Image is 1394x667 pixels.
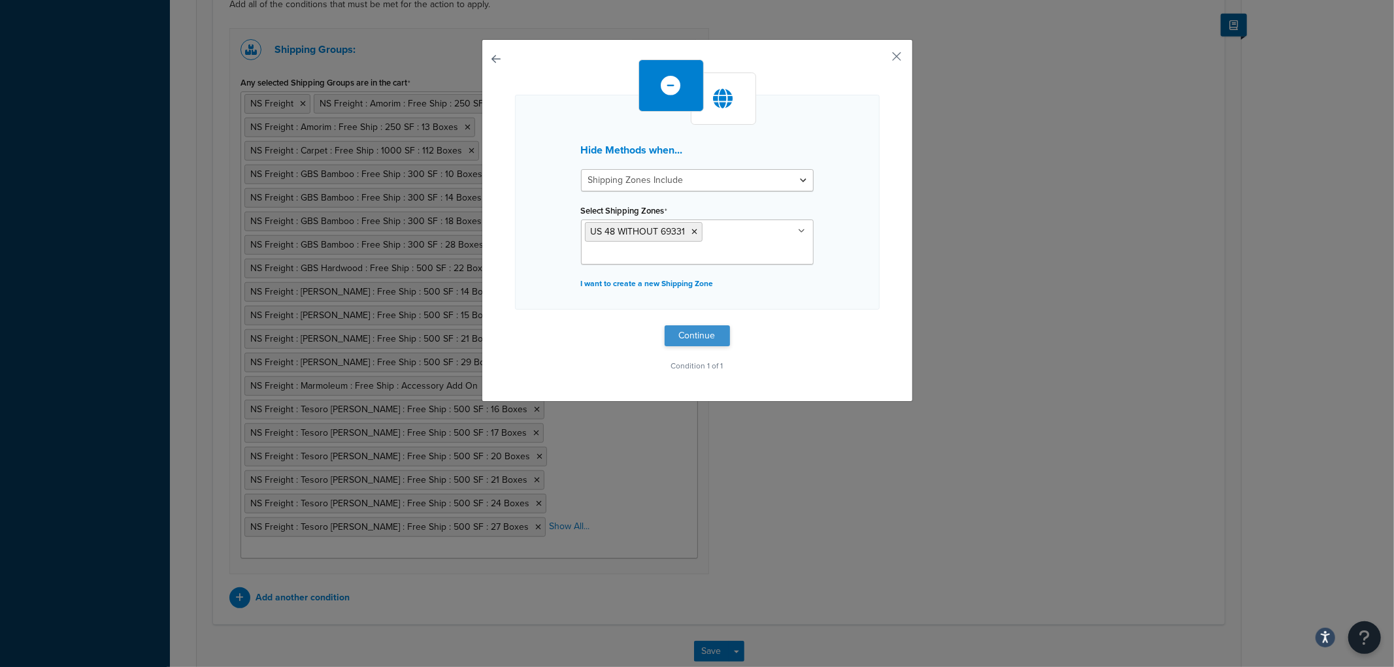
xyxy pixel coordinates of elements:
h3: Hide Methods when... [581,144,814,156]
p: I want to create a new Shipping Zone [581,274,814,293]
p: Condition 1 of 1 [515,357,880,375]
span: US 48 WITHOUT 69331 [591,225,686,238]
button: Continue [665,325,730,346]
label: Select Shipping Zones [581,206,668,216]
